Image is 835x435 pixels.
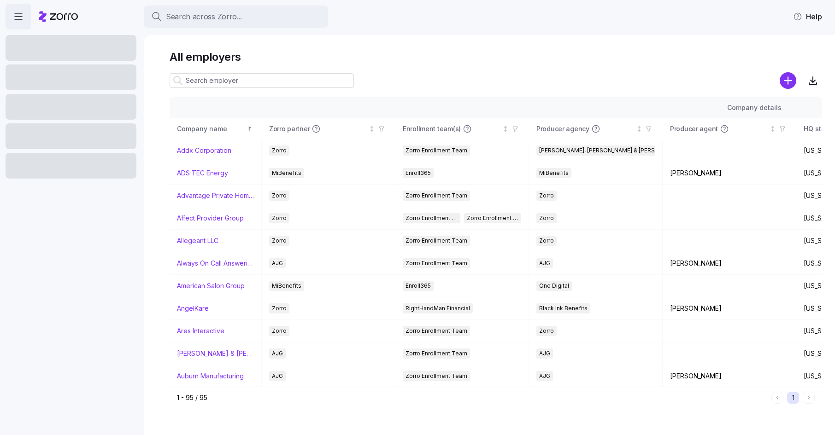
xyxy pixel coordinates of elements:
[663,118,796,139] th: Producer agentNot sorted
[663,252,796,275] td: [PERSON_NAME]
[663,365,796,388] td: [PERSON_NAME]
[502,126,509,132] div: Not sorted
[177,236,218,245] a: Allegeant LLC
[395,118,529,139] th: Enrollment team(s)Not sorted
[406,168,431,178] span: Enroll365
[272,371,283,381] span: AJG
[272,236,287,246] span: Zorro
[536,124,589,133] span: Producer agency
[272,348,283,359] span: AJG
[166,11,242,23] span: Search across Zorro...
[170,50,822,64] h1: All employers
[272,258,283,268] span: AJG
[539,371,550,381] span: AJG
[539,213,554,223] span: Zorro
[403,124,461,133] span: Enrollment team(s)
[406,191,467,201] span: Zorro Enrollment Team
[786,7,829,26] button: Help
[636,126,642,132] div: Not sorted
[272,281,301,291] span: MiBenefits
[539,258,550,268] span: AJG
[406,348,467,359] span: Zorro Enrollment Team
[177,349,254,358] a: [PERSON_NAME] & [PERSON_NAME]'s
[793,11,822,22] span: Help
[177,124,245,134] div: Company name
[663,297,796,320] td: [PERSON_NAME]
[177,371,244,381] a: Auburn Manufacturing
[406,326,467,336] span: Zorro Enrollment Team
[262,118,395,139] th: Zorro partnerNot sorted
[787,392,799,404] button: 1
[539,236,554,246] span: Zorro
[272,213,287,223] span: Zorro
[539,168,569,178] span: MiBenefits
[770,126,776,132] div: Not sorted
[803,392,815,404] button: Next page
[177,191,254,200] a: Advantage Private Home Care
[539,303,588,313] span: Black Ink Benefits
[272,326,287,336] span: Zorro
[670,124,718,133] span: Producer agent
[272,145,287,156] span: Zorro
[539,326,554,336] span: Zorro
[144,6,328,28] button: Search across Zorro...
[406,258,467,268] span: Zorro Enrollment Team
[272,168,301,178] span: MiBenefits
[539,145,684,156] span: [PERSON_NAME], [PERSON_NAME] & [PERSON_NAME]
[177,168,228,178] a: ADS TEC Energy
[272,191,287,201] span: Zorro
[406,145,467,156] span: Zorro Enrollment Team
[780,72,796,89] svg: add icon
[467,213,519,223] span: Zorro Enrollment Experts
[369,126,375,132] div: Not sorted
[539,348,550,359] span: AJG
[177,326,224,336] a: Ares Interactive
[177,393,768,402] div: 1 - 95 / 95
[170,118,262,139] th: Company nameSorted ascending
[170,73,354,88] input: Search employer
[177,214,244,223] a: Affect Provider Group
[177,281,245,290] a: American Salon Group
[177,304,209,313] a: AngelKare
[529,118,663,139] th: Producer agencyNot sorted
[177,146,231,155] a: Addx Corporation
[177,259,254,268] a: Always On Call Answering Service
[272,303,287,313] span: Zorro
[269,124,310,133] span: Zorro partner
[406,303,470,313] span: RightHandMan Financial
[406,281,431,291] span: Enroll365
[247,126,253,132] div: Sorted ascending
[406,371,467,381] span: Zorro Enrollment Team
[406,236,467,246] span: Zorro Enrollment Team
[663,162,796,185] td: [PERSON_NAME]
[771,392,783,404] button: Previous page
[406,213,458,223] span: Zorro Enrollment Team
[539,281,569,291] span: One Digital
[539,191,554,201] span: Zorro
